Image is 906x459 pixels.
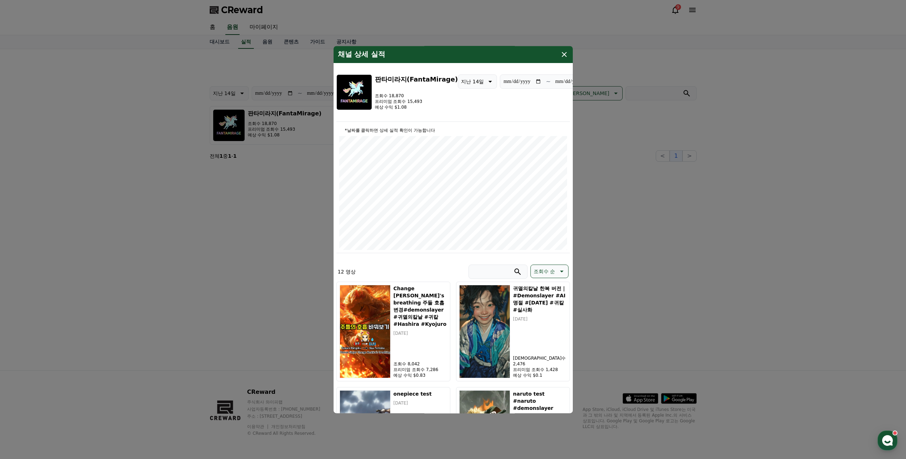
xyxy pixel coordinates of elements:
[513,355,566,367] p: [DEMOGRAPHIC_DATA]수 2,476
[393,361,447,367] p: 조회수 8,042
[375,99,458,104] p: 프리미엄 조회수 15,493
[393,390,447,397] h5: onepiece test
[375,104,458,110] p: 예상 수익 $1.08
[336,282,450,381] button: Change Hashira's breathing 주들 호흡 변경#demonslayer #귀멸의칼날 #귀칼 #Hashira #Kyojuro Change [PERSON_NAME]...
[2,226,47,244] a: 홈
[334,46,573,413] div: modal
[339,127,567,133] p: *날짜를 클릭하면 상세 실적 확인이 가능합니다
[375,93,458,99] p: 조회수 18,870
[375,74,458,84] h3: 판타미라지(FantaMirage)
[513,285,566,313] h5: 귀멸의칼날 한복 버전｜#Demonslayer #AI명절 #[DATE] #귀칼 #실사화
[22,236,27,242] span: 홈
[458,74,497,89] button: 지난 14일
[92,226,137,244] a: 설정
[530,265,568,278] button: 조회수 순
[47,226,92,244] a: 대화
[513,367,566,372] p: 프리미엄 조회수 1,428
[65,237,74,242] span: 대화
[393,400,447,406] p: [DATE]
[110,236,119,242] span: 설정
[393,330,447,336] p: [DATE]
[338,268,356,275] p: 12 영상
[459,285,510,378] img: 귀멸의칼날 한복 버전｜#Demonslayer #AI명절 #추석 #귀칼 #실사화
[546,77,550,86] p: ~
[393,372,447,378] p: 예상 수익 $0.83
[336,74,372,110] img: 판타미라지(FantaMirage)
[461,77,484,87] p: 지난 14일
[534,266,555,276] p: 조회수 순
[340,285,391,378] img: Change Hashira's breathing 주들 호흡 변경#demonslayer #귀멸의칼날 #귀칼 #Hashira #Kyojuro
[393,285,447,328] h5: Change [PERSON_NAME]'s breathing 주들 호흡 변경#demonslayer #귀멸의칼날 #귀칼 #Hashira #Kyojuro
[513,390,566,412] h5: naruto test #naruto #demonslayer
[393,367,447,372] p: 프리미엄 조회수 7,286
[513,316,566,322] p: [DATE]
[338,50,386,59] h4: 채널 상세 실적
[513,372,566,378] p: 예상 수익 $0.1
[456,282,570,381] button: 귀멸의칼날 한복 버전｜#Demonslayer #AI명절 #추석 #귀칼 #실사화 귀멸의칼날 한복 버전｜#Demonslayer #AI명절 #[DATE] #귀칼 #실사화 [DATE...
